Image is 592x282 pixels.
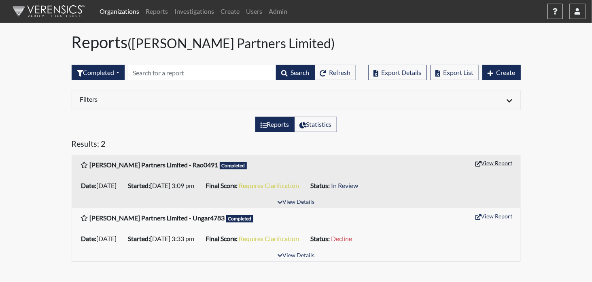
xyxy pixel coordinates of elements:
span: Refresh [329,68,351,76]
span: Export Details [382,68,422,76]
div: Filter by interview status [72,65,125,80]
a: Investigations [171,3,217,19]
button: View Details [274,250,318,261]
input: Search by Registration ID, Interview Number, or Investigation Name. [128,65,276,80]
b: Status: [311,182,330,189]
button: View Details [274,197,318,208]
span: Completed [220,162,247,169]
button: Create [482,65,521,80]
b: Started: [128,182,151,189]
button: View Report [472,157,516,169]
h1: Reports [72,32,521,52]
button: Export Details [368,65,427,80]
a: Reports [142,3,171,19]
li: [DATE] 3:33 pm [125,232,203,245]
a: Organizations [96,3,142,19]
b: [PERSON_NAME] Partners Limited - Ungar4783 [90,214,225,222]
li: [DATE] [78,232,125,245]
b: Date: [81,235,97,242]
button: Search [276,65,315,80]
a: Create [217,3,243,19]
b: [PERSON_NAME] Partners Limited - Rao0491 [90,161,219,169]
button: Refresh [314,65,356,80]
h5: Results: 2 [72,139,521,152]
b: Started: [128,235,151,242]
span: Requires Clarification [239,182,299,189]
small: ([PERSON_NAME] Partners Limited) [128,35,335,51]
b: Status: [311,235,330,242]
label: View statistics about completed interviews [294,117,337,132]
b: Final Score: [206,182,238,189]
button: Export List [430,65,479,80]
h6: Filters [80,95,290,103]
span: Create [497,68,516,76]
div: Click to expand/collapse filters [74,95,518,105]
button: Completed [72,65,125,80]
li: [DATE] [78,179,125,192]
span: Export List [443,68,474,76]
button: View Report [472,210,516,222]
li: [DATE] 3:09 pm [125,179,203,192]
span: Decline [331,235,352,242]
b: Final Score: [206,235,238,242]
span: In Review [331,182,359,189]
b: Date: [81,182,97,189]
a: Admin [265,3,291,19]
a: Users [243,3,265,19]
label: View the list of reports [255,117,295,132]
span: Completed [226,215,254,222]
span: Requires Clarification [239,235,299,242]
span: Search [291,68,310,76]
